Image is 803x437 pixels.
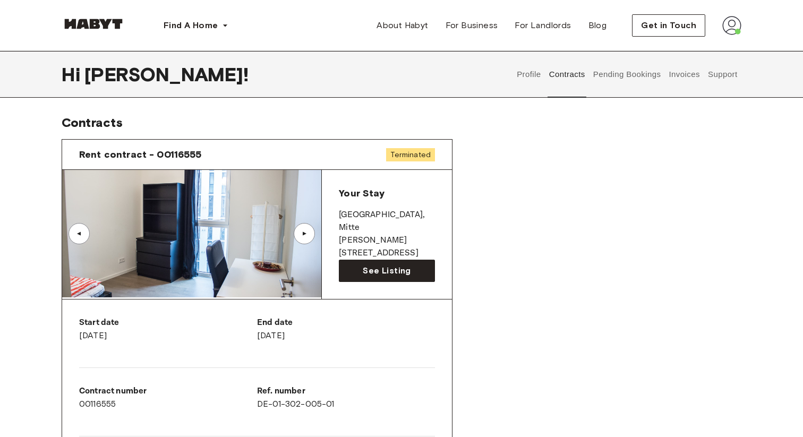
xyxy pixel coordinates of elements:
p: Contract number [79,385,257,398]
button: Invoices [668,51,701,98]
span: For Business [446,19,498,32]
span: Find A Home [164,19,218,32]
a: For Landlords [506,15,579,36]
button: Get in Touch [632,14,705,37]
img: Image of the room [62,170,321,297]
div: 00116555 [79,385,257,410]
span: Terminated [386,148,435,161]
p: [GEOGRAPHIC_DATA] , Mitte [339,209,435,234]
button: Find A Home [155,15,237,36]
a: See Listing [339,260,435,282]
button: Support [706,51,739,98]
a: For Business [437,15,507,36]
a: Blog [580,15,616,36]
span: Rent contract - 00116555 [79,148,202,161]
div: user profile tabs [513,51,741,98]
p: Ref. number [257,385,435,398]
button: Profile [516,51,543,98]
div: [DATE] [257,316,435,342]
span: Get in Touch [641,19,696,32]
button: Contracts [548,51,586,98]
p: [PERSON_NAME][STREET_ADDRESS] [339,234,435,260]
span: [PERSON_NAME] ! [84,63,249,85]
div: ▲ [74,230,84,237]
a: About Habyt [368,15,437,36]
span: For Landlords [515,19,571,32]
img: avatar [722,16,741,35]
p: End date [257,316,435,329]
span: Contracts [62,115,123,130]
img: Habyt [62,19,125,29]
div: DE-01-302-005-01 [257,385,435,410]
span: Blog [588,19,607,32]
span: Hi [62,63,84,85]
div: [DATE] [79,316,257,342]
p: Start date [79,316,257,329]
button: Pending Bookings [592,51,662,98]
span: Your Stay [339,187,384,199]
span: See Listing [363,264,411,277]
div: ▲ [299,230,310,237]
span: About Habyt [377,19,428,32]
